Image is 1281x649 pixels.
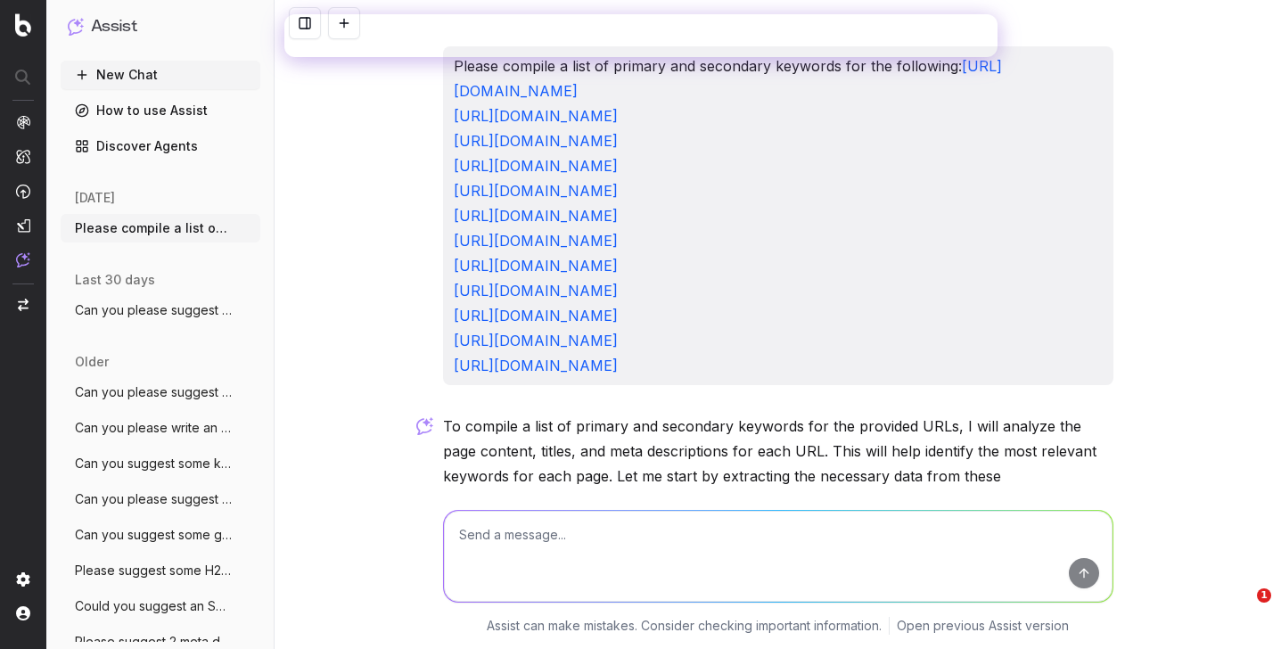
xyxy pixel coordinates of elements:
[61,556,260,585] button: Please suggest some H2 headings for the
[68,18,84,35] img: Assist
[454,182,618,200] a: [URL][DOMAIN_NAME]
[75,271,155,289] span: last 30 days
[61,96,260,125] a: How to use Assist
[68,14,253,39] button: Assist
[443,414,1113,538] p: To compile a list of primary and secondary keywords for the provided URLs, I will analyze the pag...
[16,252,30,267] img: Assist
[61,296,260,324] button: Can you please suggest some key words an
[16,115,30,129] img: Analytics
[454,207,618,225] a: [URL][DOMAIN_NAME]
[416,417,433,435] img: Botify assist logo
[75,383,232,401] span: Can you please suggest some secondary an
[16,572,30,587] img: Setting
[454,257,618,275] a: [URL][DOMAIN_NAME]
[61,449,260,478] button: Can you suggest some keywords, secondary
[16,149,30,164] img: Intelligence
[75,419,232,437] span: Can you please write an SEO brief for ht
[75,219,232,237] span: Please compile a list of primary and sec
[75,353,109,371] span: older
[75,490,232,508] span: Can you please suggest some H2 and H3 he
[454,332,618,349] a: [URL][DOMAIN_NAME]
[61,378,260,407] button: Can you please suggest some secondary an
[75,301,232,319] span: Can you please suggest some key words an
[18,299,29,311] img: Switch project
[61,521,260,549] button: Can you suggest some good H2/H3 headings
[454,157,618,175] a: [URL][DOMAIN_NAME]
[61,414,260,442] button: Can you please write an SEO brief for ht
[454,53,1103,378] p: Please compile a list of primary and secondary keywords for the following:
[75,562,232,579] span: Please suggest some H2 headings for the
[75,597,232,615] span: Could you suggest an SEO-optimised intro
[897,617,1069,635] a: Open previous Assist version
[75,455,232,472] span: Can you suggest some keywords, secondary
[16,218,30,233] img: Studio
[61,485,260,513] button: Can you please suggest some H2 and H3 he
[487,617,882,635] p: Assist can make mistakes. Consider checking important information.
[61,132,260,160] a: Discover Agents
[454,282,618,300] a: [URL][DOMAIN_NAME]
[284,14,998,57] iframe: Intercom live chat banner
[1220,588,1263,631] iframe: Intercom live chat
[1257,588,1271,603] span: 1
[91,14,137,39] h1: Assist
[454,357,618,374] a: [URL][DOMAIN_NAME]
[15,13,31,37] img: Botify logo
[454,232,618,250] a: [URL][DOMAIN_NAME]
[16,606,30,620] img: My account
[454,107,618,125] a: [URL][DOMAIN_NAME]
[61,592,260,620] button: Could you suggest an SEO-optimised intro
[75,526,232,544] span: Can you suggest some good H2/H3 headings
[454,307,618,324] a: [URL][DOMAIN_NAME]
[61,61,260,89] button: New Chat
[61,214,260,242] button: Please compile a list of primary and sec
[454,132,618,150] a: [URL][DOMAIN_NAME]
[75,189,115,207] span: [DATE]
[16,184,30,199] img: Activation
